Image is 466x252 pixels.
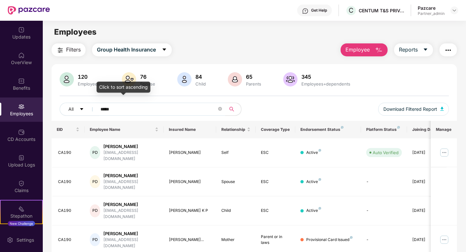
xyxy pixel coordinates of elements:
[412,208,441,214] div: [DATE]
[378,103,449,116] button: Download Filtered Report
[423,47,428,53] span: caret-down
[97,46,156,54] span: Group Health Insurance
[225,103,241,116] button: search
[85,121,164,138] th: Employee Name
[52,121,85,138] th: EID
[58,237,79,243] div: CA190
[58,150,79,156] div: CA190
[245,81,262,86] div: Parents
[169,237,211,243] div: [PERSON_NAME]...
[306,150,321,156] div: Active
[177,72,192,86] img: svg+xml;base64,PHN2ZyB4bWxucz0iaHR0cDovL3d3dy53My5vcmcvMjAwMC9zdmciIHhtbG5zOnhsaW5rPSJodHRwOi8vd3...
[90,146,100,159] div: PD
[350,236,353,239] img: svg+xml;base64,PHN2ZyB4bWxucz0iaHR0cDovL3d3dy53My5vcmcvMjAwMC9zdmciIHdpZHRoPSI4IiBoZWlnaHQ9IjgiIH...
[169,150,211,156] div: [PERSON_NAME]
[57,127,75,132] span: EID
[412,237,441,243] div: [DATE]
[418,11,445,16] div: Partner_admin
[58,179,79,185] div: CA190
[361,167,407,197] td: -
[306,237,353,243] div: Provisional Card Issued
[1,213,42,219] div: Stepathon
[103,237,158,249] div: [EMAIL_ADDRESS][DOMAIN_NAME]
[319,178,321,181] img: svg+xml;base64,PHN2ZyB4bWxucz0iaHR0cDovL3d3dy53My5vcmcvMjAwMC9zdmciIHdpZHRoPSI4IiBoZWlnaHQ9IjgiIH...
[139,81,157,86] div: Spouse
[221,237,250,243] div: Mother
[319,149,321,152] img: svg+xml;base64,PHN2ZyB4bWxucz0iaHR0cDovL3d3dy53My5vcmcvMjAwMC9zdmciIHdpZHRoPSI4IiBoZWlnaHQ9IjgiIH...
[60,103,99,116] button: Allcaret-down
[18,103,25,110] img: svg+xml;base64,PHN2ZyBpZD0iRW1wbG95ZWVzIiB4bWxucz0iaHR0cDovL3d3dy53My5vcmcvMjAwMC9zdmciIHdpZHRoPS...
[169,179,211,185] div: [PERSON_NAME]
[164,121,216,138] th: Insured Name
[79,107,84,112] span: caret-down
[52,43,86,56] button: Filters
[383,106,437,113] span: Download Filtered Report
[103,173,158,179] div: [PERSON_NAME]
[103,231,158,237] div: [PERSON_NAME]
[216,121,256,138] th: Relationship
[225,107,238,112] span: search
[412,150,441,156] div: [DATE]
[345,46,370,54] span: Employee
[18,78,25,84] img: svg+xml;base64,PHN2ZyBpZD0iQmVuZWZpdHMiIHhtbG5zPSJodHRwOi8vd3d3LnczLm9yZy8yMDAwL3N2ZyIgd2lkdGg9Ij...
[394,43,433,56] button: Reportscaret-down
[375,46,383,54] img: svg+xml;base64,PHN2ZyB4bWxucz0iaHR0cDovL3d3dy53My5vcmcvMjAwMC9zdmciIHhtbG5zOnhsaW5rPSJodHRwOi8vd3...
[18,206,25,212] img: svg+xml;base64,PHN2ZyB4bWxucz0iaHR0cDovL3d3dy53My5vcmcvMjAwMC9zdmciIHdpZHRoPSIyMSIgaGVpZ2h0PSIyMC...
[228,72,242,86] img: svg+xml;base64,PHN2ZyB4bWxucz0iaHR0cDovL3d3dy53My5vcmcvMjAwMC9zdmciIHhtbG5zOnhsaW5rPSJodHRwOi8vd3...
[103,208,158,220] div: [EMAIL_ADDRESS][DOMAIN_NAME]
[103,143,158,150] div: [PERSON_NAME]
[431,121,457,138] th: Manage
[194,81,207,86] div: Child
[302,8,309,14] img: svg+xml;base64,PHN2ZyBpZD0iSGVscC0zMngzMiIgeG1sbnM9Imh0dHA6Ly93d3cudzMub3JnLzIwMDAvc3ZnIiB3aWR0aD...
[397,126,400,129] img: svg+xml;base64,PHN2ZyB4bWxucz0iaHR0cDovL3d3dy53My5vcmcvMjAwMC9zdmciIHdpZHRoPSI4IiBoZWlnaHQ9IjgiIH...
[439,147,449,158] img: manageButton
[103,201,158,208] div: [PERSON_NAME]
[92,43,172,56] button: Group Health Insurancecaret-down
[341,126,344,129] img: svg+xml;base64,PHN2ZyB4bWxucz0iaHR0cDovL3d3dy53My5vcmcvMjAwMC9zdmciIHdpZHRoPSI4IiBoZWlnaHQ9IjgiIH...
[444,46,452,54] img: svg+xml;base64,PHN2ZyB4bWxucz0iaHR0cDovL3d3dy53My5vcmcvMjAwMC9zdmciIHdpZHRoPSIyNCIgaGVpZ2h0PSIyNC...
[56,46,64,54] img: svg+xml;base64,PHN2ZyB4bWxucz0iaHR0cDovL3d3dy53My5vcmcvMjAwMC9zdmciIHdpZHRoPSIyNCIgaGVpZ2h0PSIyNC...
[245,74,262,80] div: 65
[68,106,74,113] span: All
[366,127,402,132] div: Platform Status
[261,234,290,246] div: Parent or in laws
[76,74,101,80] div: 120
[90,127,154,132] span: Employee Name
[18,129,25,135] img: svg+xml;base64,PHN2ZyBpZD0iQ0RfQWNjb3VudHMiIGRhdGEtbmFtZT0iQ0QgQWNjb3VudHMiIHhtbG5zPSJodHRwOi8vd3...
[256,121,295,138] th: Coverage Type
[18,52,25,59] img: svg+xml;base64,PHN2ZyBpZD0iSG9tZSIgeG1sbnM9Imh0dHA6Ly93d3cudzMub3JnLzIwMDAvc3ZnIiB3aWR0aD0iMjAiIG...
[139,74,157,80] div: 76
[399,46,418,54] span: Reports
[218,107,222,111] span: close-circle
[373,149,399,156] div: Auto Verified
[418,5,445,11] div: Pazcare
[169,208,211,214] div: [PERSON_NAME] K P
[439,235,449,245] img: manageButton
[261,179,290,185] div: ESC
[341,43,388,56] button: Employee
[97,82,150,93] div: Click to sort ascending
[18,155,25,161] img: svg+xml;base64,PHN2ZyBpZD0iVXBsb2FkX0xvZ3MiIGRhdGEtbmFtZT0iVXBsb2FkIExvZ3MiIHhtbG5zPSJodHRwOi8vd3...
[349,6,354,14] span: C
[221,127,246,132] span: Relationship
[122,72,136,86] img: svg+xml;base64,PHN2ZyB4bWxucz0iaHR0cDovL3d3dy53My5vcmcvMjAwMC9zdmciIHhtbG5zOnhsaW5rPSJodHRwOi8vd3...
[221,208,250,214] div: Child
[8,221,35,226] div: New Challenge
[54,27,97,37] span: Employees
[261,208,290,214] div: ESC
[283,72,297,86] img: svg+xml;base64,PHN2ZyB4bWxucz0iaHR0cDovL3d3dy53My5vcmcvMjAwMC9zdmciIHhtbG5zOnhsaW5rPSJodHRwOi8vd3...
[306,208,321,214] div: Active
[66,46,81,54] span: Filters
[90,233,100,246] div: PD
[412,179,441,185] div: [DATE]
[90,204,100,217] div: PD
[300,81,352,86] div: Employees+dependents
[319,207,321,210] img: svg+xml;base64,PHN2ZyB4bWxucz0iaHR0cDovL3d3dy53My5vcmcvMjAwMC9zdmciIHdpZHRoPSI4IiBoZWlnaHQ9IjgiIH...
[261,150,290,156] div: ESC
[60,72,74,86] img: svg+xml;base64,PHN2ZyB4bWxucz0iaHR0cDovL3d3dy53My5vcmcvMjAwMC9zdmciIHhtbG5zOnhsaW5rPSJodHRwOi8vd3...
[7,237,13,243] img: svg+xml;base64,PHN2ZyBpZD0iU2V0dGluZy0yMHgyMCIgeG1sbnM9Imh0dHA6Ly93d3cudzMub3JnLzIwMDAvc3ZnIiB3aW...
[218,106,222,112] span: close-circle
[311,8,327,13] div: Get Help
[58,208,79,214] div: CA190
[306,179,321,185] div: Active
